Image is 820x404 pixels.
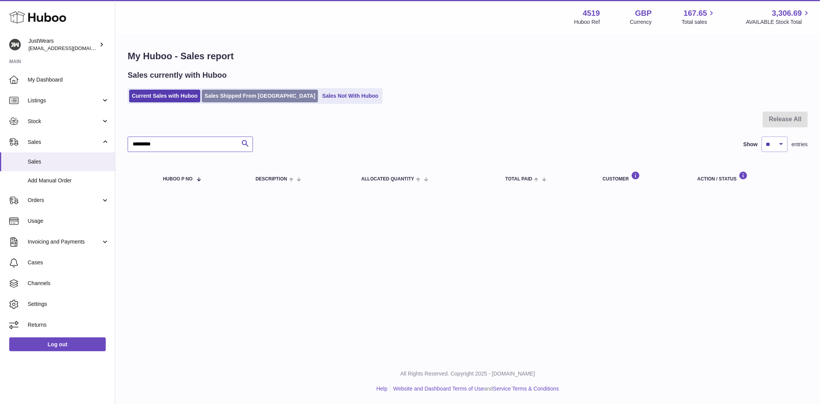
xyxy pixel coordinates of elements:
[28,177,109,184] span: Add Manual Order
[376,386,388,392] a: Help
[128,70,227,80] h2: Sales currently with Huboo
[202,90,318,102] a: Sales Shipped From [GEOGRAPHIC_DATA]
[684,8,707,18] span: 167.65
[682,18,716,26] span: Total sales
[746,8,811,26] a: 3,306.69 AVAILABLE Stock Total
[28,37,98,52] div: JustWears
[743,141,758,148] label: Show
[792,141,808,148] span: entries
[393,386,484,392] a: Website and Dashboard Terms of Use
[128,50,808,62] h1: My Huboo - Sales report
[28,118,101,125] span: Stock
[256,177,287,182] span: Description
[772,8,802,18] span: 3,306.69
[28,139,101,146] span: Sales
[697,171,800,182] div: Action / Status
[9,39,21,50] img: internalAdmin-4519@internal.huboo.com
[28,321,109,329] span: Returns
[9,337,106,351] a: Log out
[28,238,101,245] span: Invoicing and Payments
[28,217,109,225] span: Usage
[163,177,193,182] span: Huboo P no
[603,171,682,182] div: Customer
[506,177,532,182] span: Total paid
[28,197,101,204] span: Orders
[682,8,716,26] a: 167.65 Total sales
[28,300,109,308] span: Settings
[635,8,652,18] strong: GBP
[28,259,109,266] span: Cases
[746,18,811,26] span: AVAILABLE Stock Total
[319,90,381,102] a: Sales Not With Huboo
[28,280,109,287] span: Channels
[574,18,600,26] div: Huboo Ref
[28,45,113,51] span: [EMAIL_ADDRESS][DOMAIN_NAME]
[121,370,814,377] p: All Rights Reserved. Copyright 2025 - [DOMAIN_NAME]
[129,90,200,102] a: Current Sales with Huboo
[583,8,600,18] strong: 4519
[28,158,109,165] span: Sales
[361,177,414,182] span: ALLOCATED Quantity
[493,386,559,392] a: Service Terms & Conditions
[28,76,109,83] span: My Dashboard
[391,385,559,392] li: and
[630,18,652,26] div: Currency
[28,97,101,104] span: Listings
